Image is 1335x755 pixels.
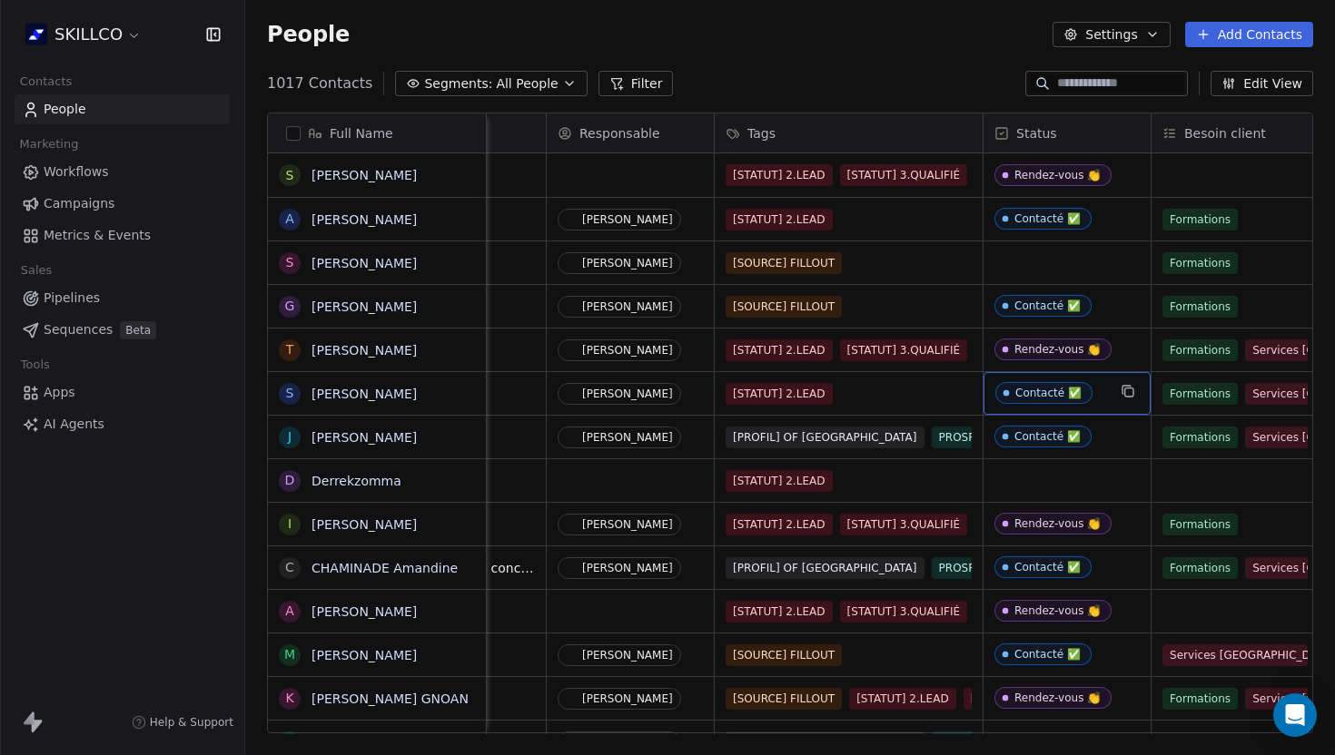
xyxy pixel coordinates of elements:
div: S [286,384,294,403]
span: AI Agents [44,415,104,434]
span: Formations [1162,296,1238,318]
span: Formations [1162,209,1238,230]
span: SKILLCO [54,23,123,46]
img: Skillco%20logo%20icon%20(2).png [25,24,47,45]
a: [PERSON_NAME] [311,604,417,619]
div: [PERSON_NAME] [582,213,673,226]
div: G [285,297,295,316]
a: Pipelines [15,283,230,313]
div: A [285,210,294,229]
a: [PERSON_NAME] GNOAN [311,691,469,706]
div: [PERSON_NAME] [582,518,673,531]
span: Formations [1162,514,1238,535]
span: Workflows [44,162,109,181]
span: Metrics & Events [44,226,151,245]
span: Tools [13,351,57,378]
a: Derrekzomma [311,474,401,488]
span: Full Name [330,124,393,142]
span: Besoin client [1184,124,1266,142]
span: Responsable [579,124,660,142]
div: A [285,602,294,621]
a: Campaigns [15,189,230,219]
a: [PERSON_NAME] [311,212,417,227]
div: Tags [715,113,983,152]
button: SKILLCO [22,19,145,50]
div: Full Name [268,113,486,152]
span: Sales [13,257,60,284]
div: [PERSON_NAME] [582,387,673,400]
a: [PERSON_NAME] [311,517,417,532]
a: Metrics & Events [15,221,230,250]
span: PROSPECTION FORMATION IA [932,427,1107,448]
span: Services [GEOGRAPHIC_DATA] [1162,644,1308,666]
div: [PERSON_NAME] [582,649,673,662]
button: Edit View [1211,71,1313,96]
div: C [285,558,294,577]
span: Formations [1162,383,1238,405]
div: I [288,515,292,534]
span: [STATUT] 2.LEAD [726,339,833,361]
a: SequencesBeta [15,315,230,345]
div: S [286,253,294,272]
div: [PERSON_NAME] [582,300,673,313]
span: Status [1016,124,1057,142]
span: [STATUT] 2.LEAD [726,209,833,230]
div: Besoin client [1152,113,1319,152]
div: Open Intercom Messenger [1273,693,1317,737]
span: [SOURCE] FILLOUT [726,644,842,666]
span: Tags [747,124,776,142]
div: D [285,471,295,490]
span: Apps [44,383,75,402]
span: [STATUT] 3.QUALIFIÉ [840,601,968,623]
div: Contacté ✅ [1014,561,1081,574]
a: CHAMINADE Amandine [311,561,458,575]
div: [PERSON_NAME] [582,344,673,357]
span: Formations [1162,688,1238,710]
span: Campaigns [44,194,114,213]
span: [STATUT] 3.QUALIFIÉ [964,688,1092,710]
span: Marketing [12,131,86,158]
span: [PROFIL] OF [GEOGRAPHIC_DATA] [726,557,925,579]
a: [PERSON_NAME] [311,343,417,358]
button: Add Contacts [1185,22,1313,47]
span: People [267,21,350,48]
a: [PERSON_NAME] [311,648,417,662]
a: People [15,94,230,124]
span: [STATUT] 2.LEAD [726,514,833,535]
span: Formations [1162,252,1238,274]
span: Pipelines [44,289,100,308]
div: Rendez-vous 👏 [1014,604,1101,617]
span: [PROFIL] OF [GEOGRAPHIC_DATA] [726,427,925,448]
div: Contacté ✅ [1015,387,1082,399]
div: Contacté ✅ [1014,430,1081,443]
div: Contacté ✅ [1014,212,1081,225]
span: [STATUT] 3.QUALIFIÉ [840,514,968,535]
a: Apps [15,377,230,407]
div: k [285,689,293,708]
div: M [284,645,295,664]
span: [STATUT] 2.LEAD [726,470,833,492]
a: [PERSON_NAME] [311,256,417,270]
span: [SOURCE] FILLOUT [726,252,842,274]
div: J [288,427,292,446]
span: [PROFIL] OF [GEOGRAPHIC_DATA] [726,731,925,753]
span: Segments: [424,74,492,93]
button: Filter [598,71,674,96]
span: PROSPECTION FORMATION IA [932,557,1107,579]
div: [PERSON_NAME] [582,562,673,574]
span: [SOURCE] FILLOUT [726,296,842,318]
a: Workflows [15,157,230,187]
span: 1017 Contacts [267,73,372,94]
span: [STATUT] 2.LEAD [849,688,956,710]
div: Responsable [547,113,714,152]
span: [STATUT] 2.LEAD [726,164,833,186]
span: [STATUT] 3.QUALIFIÉ [840,164,968,186]
span: People [44,100,86,119]
div: [PERSON_NAME] [582,431,673,444]
span: [STATUT] 3.QUALIFIÉ [840,339,968,361]
a: [PERSON_NAME] [311,168,417,182]
span: All People [496,74,558,93]
span: [STATUT] 2.LEAD [726,601,833,623]
div: Rendez-vous 👏 [1014,169,1101,181]
span: Beta [120,321,156,339]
